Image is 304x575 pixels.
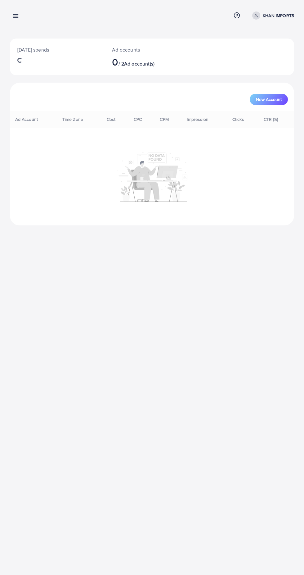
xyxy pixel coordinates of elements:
[263,12,294,19] p: KHAN IMPORTS
[112,55,118,69] span: 0
[124,60,154,67] span: Ad account(s)
[112,56,168,68] h2: / 2
[17,46,97,53] p: [DATE] spends
[250,94,288,105] button: New Account
[250,11,294,20] a: KHAN IMPORTS
[112,46,168,53] p: Ad accounts
[256,97,282,102] span: New Account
